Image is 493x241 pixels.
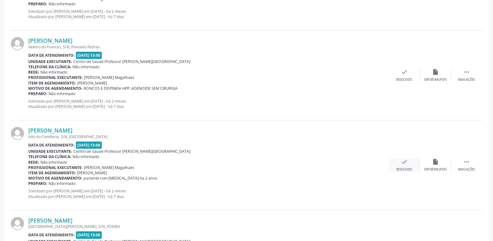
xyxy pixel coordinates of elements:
[432,69,439,75] i: insert_drive_file
[84,75,134,80] span: [PERSON_NAME] Magalhaes
[424,78,447,82] div: Exportar (PDF)
[77,80,107,86] span: [PERSON_NAME]
[424,167,447,172] div: Exportar (PDF)
[28,1,47,7] b: Preparo:
[76,52,102,59] span: [DATE] 13:00
[84,176,158,181] span: paciente com [MEDICAL_DATA] ha 2 anos.
[458,78,475,82] div: Mais ações
[28,53,75,58] b: Data de atendimento:
[77,170,107,176] span: [PERSON_NAME]
[72,64,99,70] span: Não informado
[396,167,412,172] div: Resolvido
[28,91,47,96] b: Preparo:
[396,78,412,82] div: Resolvido
[49,181,75,186] span: Não informado
[11,127,24,140] img: img
[11,217,24,230] img: img
[28,37,72,44] a: [PERSON_NAME]
[401,158,408,165] i: check
[73,149,190,154] span: Centro de Saude Professor [PERSON_NAME][GEOGRAPHIC_DATA]
[28,181,47,186] b: Preparo:
[28,160,39,165] b: Rede:
[28,142,75,148] b: Data de atendimento:
[28,188,389,199] p: Solicitado por [PERSON_NAME] em [DATE] - há 2 meses Atualizado por [PERSON_NAME] em [DATE] - há 7...
[11,37,24,50] img: img
[28,44,389,50] div: Veleiro do Frances, S/N, Povoado Pedras
[28,64,71,70] b: Telefone da clínica:
[49,91,75,96] span: Não informado
[28,149,72,154] b: Unidade executante:
[401,69,408,75] i: check
[28,59,72,64] b: Unidade executante:
[28,217,72,224] a: [PERSON_NAME]
[28,154,71,159] b: Telefone da clínica:
[28,80,76,86] b: Item de agendamento:
[463,158,470,165] i: 
[28,176,82,181] b: Motivo de agendamento:
[49,1,75,7] span: Não informado
[28,70,39,75] b: Rede:
[28,134,389,139] div: Alto do Cemiterio, S/N, [GEOGRAPHIC_DATA]
[76,231,102,239] span: [DATE] 13:00
[28,232,75,238] b: Data de atendimento:
[28,86,82,91] b: Motivo de agendamento:
[72,154,99,159] span: Não informado
[84,86,178,91] span: RONCOS E DISPINEIA HPP: ADENOIDE SEM CIRURGIA
[40,160,67,165] span: Não informado
[28,224,389,229] div: [GEOGRAPHIC_DATA][PERSON_NAME], S/N, POEIRA
[28,9,389,19] p: Solicitado por [PERSON_NAME] em [DATE] - há 2 meses Atualizado por [PERSON_NAME] em [DATE] - há 7...
[28,75,83,80] b: Profissional executante:
[432,158,439,165] i: insert_drive_file
[28,127,72,134] a: [PERSON_NAME]
[458,167,475,172] div: Mais ações
[73,59,190,64] span: Centro de Saude Professor [PERSON_NAME][GEOGRAPHIC_DATA]
[463,69,470,75] i: 
[84,165,134,170] span: [PERSON_NAME] Magalhaes
[40,70,67,75] span: Não informado
[76,142,102,149] span: [DATE] 13:00
[28,99,389,109] p: Solicitado por [PERSON_NAME] em [DATE] - há 2 meses Atualizado por [PERSON_NAME] em [DATE] - há 7...
[28,170,76,176] b: Item de agendamento:
[28,165,83,170] b: Profissional executante:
